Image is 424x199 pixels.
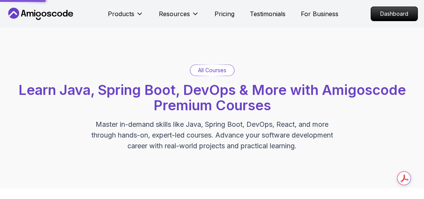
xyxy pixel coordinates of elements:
[371,7,417,21] p: Dashboard
[83,119,341,151] p: Master in-demand skills like Java, Spring Boot, DevOps, React, and more through hands-on, expert-...
[159,9,199,25] button: Resources
[108,9,144,25] button: Products
[301,9,338,18] a: For Business
[18,81,406,114] span: Learn Java, Spring Boot, DevOps & More with Amigoscode Premium Courses
[159,9,190,18] p: Resources
[108,9,134,18] p: Products
[198,66,226,74] p: All Courses
[214,9,234,18] a: Pricing
[371,7,418,21] a: Dashboard
[250,9,285,18] a: Testimonials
